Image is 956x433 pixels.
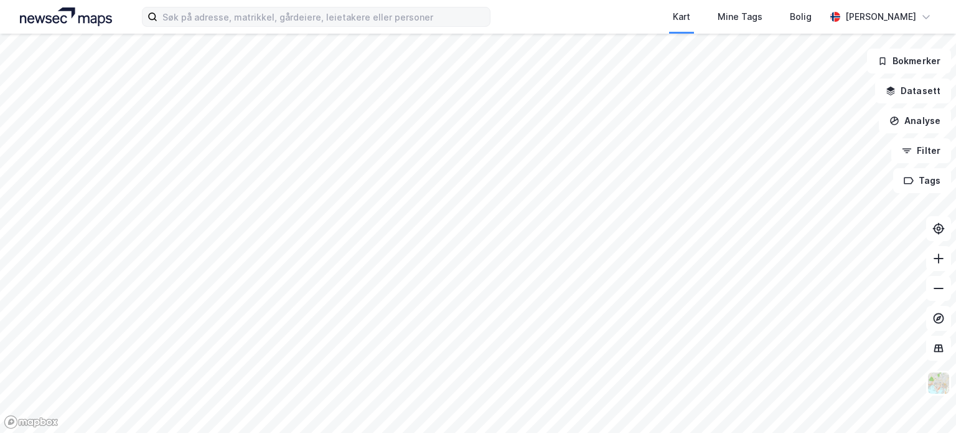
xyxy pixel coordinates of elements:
[718,9,762,24] div: Mine Tags
[157,7,490,26] input: Søk på adresse, matrikkel, gårdeiere, leietakere eller personer
[673,9,690,24] div: Kart
[790,9,812,24] div: Bolig
[845,9,916,24] div: [PERSON_NAME]
[20,7,112,26] img: logo.a4113a55bc3d86da70a041830d287a7e.svg
[894,373,956,433] iframe: Chat Widget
